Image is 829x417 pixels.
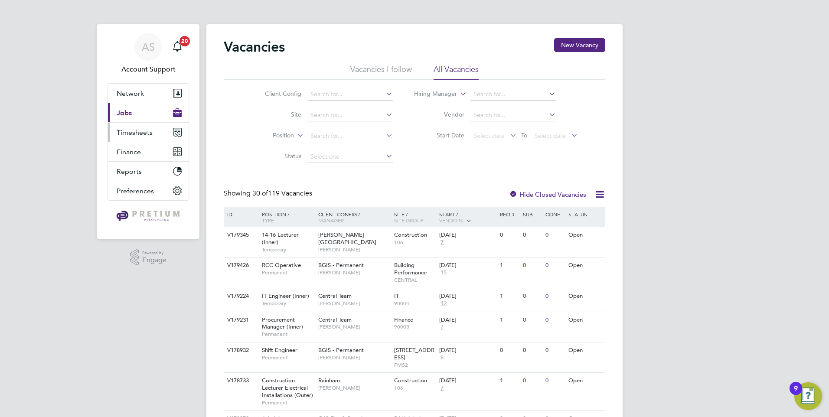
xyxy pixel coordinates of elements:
span: [PERSON_NAME] [318,246,390,253]
span: CENTRAL [394,277,435,283]
input: Search for... [307,130,393,142]
div: 0 [521,342,543,358]
span: Central Team [318,316,352,323]
span: Building Performance [394,261,427,276]
span: 7 [439,323,445,331]
span: [PERSON_NAME] [318,384,390,391]
span: Permanent [262,269,314,276]
button: New Vacancy [554,38,605,52]
div: [DATE] [439,293,496,300]
span: [PERSON_NAME] [318,269,390,276]
input: Search for... [307,88,393,101]
span: [PERSON_NAME][GEOGRAPHIC_DATA] [318,231,376,246]
span: 7 [439,384,445,392]
span: 7 [439,239,445,246]
label: Position [244,131,294,140]
span: Network [117,89,144,98]
li: Vacancies I follow [350,64,412,80]
span: 119 Vacancies [252,189,312,198]
div: Open [566,373,604,389]
div: ID [225,207,255,222]
span: Jobs [117,109,132,117]
span: Reports [117,167,142,176]
div: 0 [543,257,566,274]
a: Powered byEngage [130,249,167,266]
span: Preferences [117,187,154,195]
div: Position / [255,207,316,228]
span: Finance [117,148,141,156]
a: ASAccount Support [108,33,189,75]
span: Construction Lecturer Electrical Installations (Outer) [262,377,313,399]
div: Site / [392,207,437,228]
input: Search for... [307,109,393,121]
span: RCC Operative [262,261,301,269]
span: 106 [394,239,435,246]
div: 0 [543,227,566,243]
span: Temporary [262,246,314,253]
span: 15 [439,269,448,277]
div: Client Config / [316,207,392,228]
div: [DATE] [439,347,496,354]
button: Jobs [108,103,189,122]
span: Powered by [142,249,166,257]
label: Hide Closed Vacancies [509,190,586,199]
div: 9 [794,388,798,400]
div: Reqd [498,207,520,222]
span: Construction [394,231,427,238]
div: Open [566,312,604,328]
label: Client Config [251,90,301,98]
div: V178733 [225,373,255,389]
span: Permanent [262,331,314,338]
input: Select one [307,151,393,163]
span: Engage [142,257,166,264]
div: 0 [521,227,543,243]
div: 0 [543,342,566,358]
span: Manager [318,217,344,224]
span: FMS2 [394,362,435,368]
button: Reports [108,162,189,181]
div: 0 [498,342,520,358]
div: 1 [498,312,520,328]
div: 0 [521,288,543,304]
span: AS [142,41,155,52]
span: Select date [535,132,566,140]
div: 0 [543,373,566,389]
span: Permanent [262,399,314,406]
span: Procurement Manager (Inner) [262,316,303,331]
span: 30 of [252,189,268,198]
label: Hiring Manager [407,90,457,98]
span: 12 [439,300,448,307]
input: Search for... [470,88,556,101]
span: Shift Engineer [262,346,297,354]
div: [DATE] [439,377,496,384]
div: V178932 [225,342,255,358]
label: Start Date [414,131,464,139]
span: 90003 [394,323,435,330]
div: V179345 [225,227,255,243]
div: Start / [437,207,498,228]
button: Finance [108,142,189,161]
div: Showing [224,189,314,198]
span: IT [394,292,399,300]
span: Temporary [262,300,314,307]
span: Select date [473,132,505,140]
input: Search for... [470,109,556,121]
span: 90004 [394,300,435,307]
div: Open [566,288,604,304]
span: [PERSON_NAME] [318,354,390,361]
label: Site [251,111,301,118]
div: Status [566,207,604,222]
span: 8 [439,354,445,362]
button: Open Resource Center, 9 new notifications [794,382,822,410]
div: 0 [521,373,543,389]
span: Rainham [318,377,340,384]
span: Timesheets [117,128,153,137]
a: Go to home page [108,209,189,223]
div: 1 [498,373,520,389]
h2: Vacancies [224,38,285,55]
span: BGIS - Permanent [318,261,364,269]
span: [PERSON_NAME] [318,300,390,307]
div: 1 [498,257,520,274]
span: Account Support [108,64,189,75]
span: [PERSON_NAME] [318,323,390,330]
